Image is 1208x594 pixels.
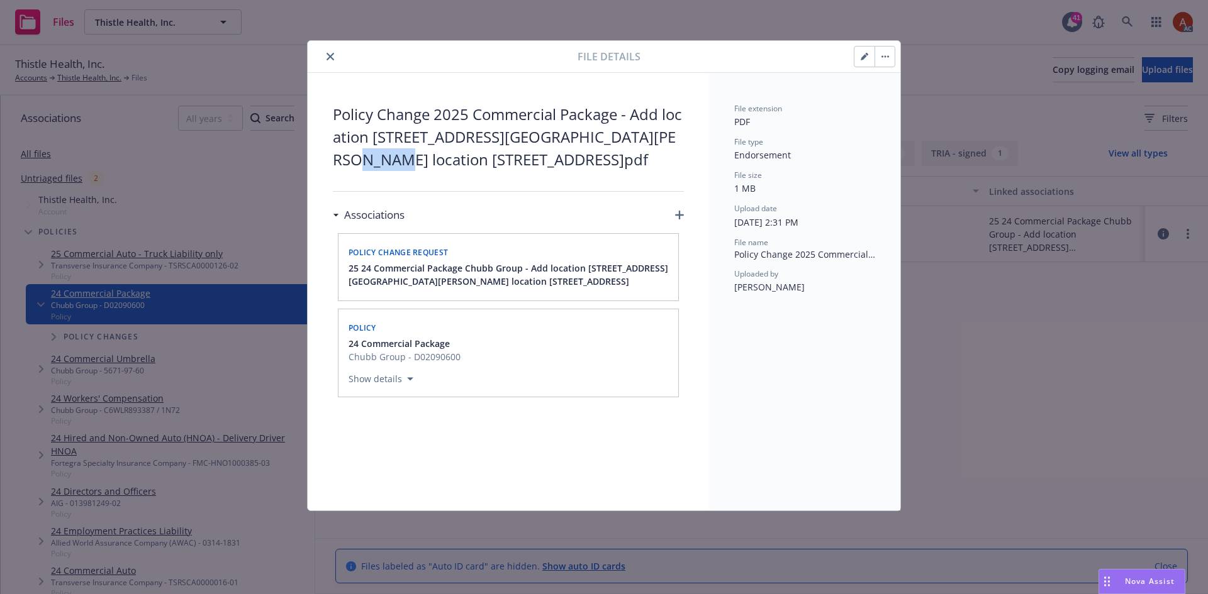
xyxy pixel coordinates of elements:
button: Nova Assist [1099,569,1185,594]
button: Show details [344,371,418,387]
button: close [323,49,338,64]
span: [PERSON_NAME] [734,281,805,293]
span: File type [734,136,763,147]
span: File name [734,237,768,248]
span: 1 MB [734,182,756,194]
span: 24 Commercial Package [349,337,450,350]
div: Drag to move [1099,569,1115,593]
span: Policy Change 2025 Commercial Package - Add location [STREET_ADDRESS][GEOGRAPHIC_DATA][PERSON_NAM... [734,248,875,261]
h3: Associations [344,207,405,223]
span: Chubb Group - D02090600 [349,350,461,363]
span: Policy Change 2025 Commercial Package - Add location [STREET_ADDRESS][GEOGRAPHIC_DATA][PERSON_NAM... [333,103,684,171]
span: PDF [734,116,750,128]
span: Nova Assist [1125,576,1175,586]
span: File extension [734,103,782,114]
span: Policy [349,322,376,333]
span: Uploaded by [734,268,778,279]
div: Associations [333,207,405,223]
span: File details [578,49,640,64]
span: Upload date [734,203,777,214]
button: 25 24 Commercial Package Chubb Group - Add location [STREET_ADDRESS][GEOGRAPHIC_DATA][PERSON_NAME... [349,261,671,288]
span: [DATE] 2:31 PM [734,216,798,228]
span: Endorsement [734,149,791,161]
span: File size [734,170,762,180]
button: 24 Commercial Package [349,337,461,350]
span: Policy change request [349,247,448,258]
